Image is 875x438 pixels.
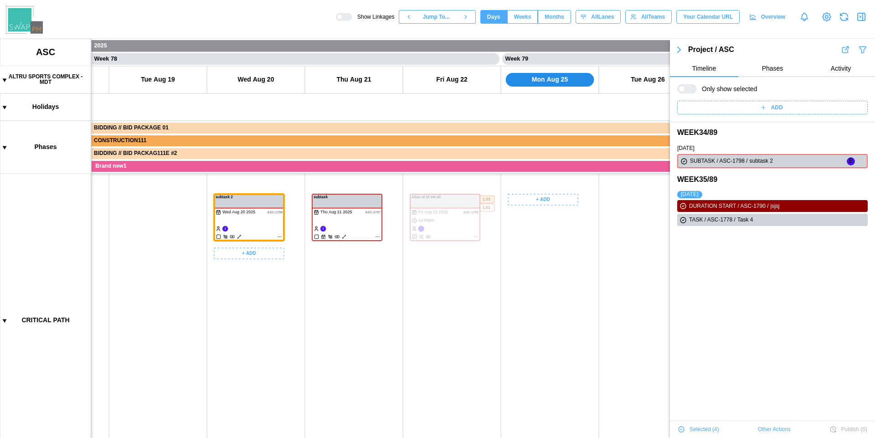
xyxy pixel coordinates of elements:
[840,45,850,55] button: Export Results
[690,157,748,165] div: SUBTASK / ASC-1798 /
[820,10,833,23] a: View Project
[689,202,769,211] div: ENDS FRI AUG 29 2025
[677,174,717,186] a: WEEK 35 / 89
[545,10,564,23] span: Months
[677,144,695,153] a: [DATE]
[688,44,840,56] div: Project / ASC
[838,10,850,23] button: Refresh Grid
[677,423,720,436] button: Selected (4)
[761,10,785,23] span: Overview
[737,216,856,224] div: Task 4
[762,65,783,72] span: Phases
[771,101,783,114] span: ADD
[514,10,531,23] span: Weeks
[771,202,856,211] div: jsjsj
[696,84,757,93] span: Only show selected
[591,10,614,23] span: All Lanes
[831,65,851,72] span: Activity
[641,10,665,23] span: All Teams
[677,127,717,139] a: WEEK 34 / 89
[855,10,868,23] button: Close Drawer
[681,191,699,197] a: [DATE]
[757,423,791,436] button: Other Actions
[849,157,853,165] div: E
[858,45,868,55] button: Filter
[690,423,719,436] span: Selected ( 4 )
[797,9,812,25] a: Notifications
[692,65,716,72] span: Timeline
[758,423,791,436] span: Other Actions
[689,216,736,224] div: TASK / ASC-1778 /
[750,157,845,165] div: subtask 2
[423,10,450,23] span: Jump To...
[6,6,43,34] img: Swap PM Logo
[487,10,500,23] span: Days
[683,10,733,23] span: Your Calendar URL
[352,13,394,21] span: Show Linkages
